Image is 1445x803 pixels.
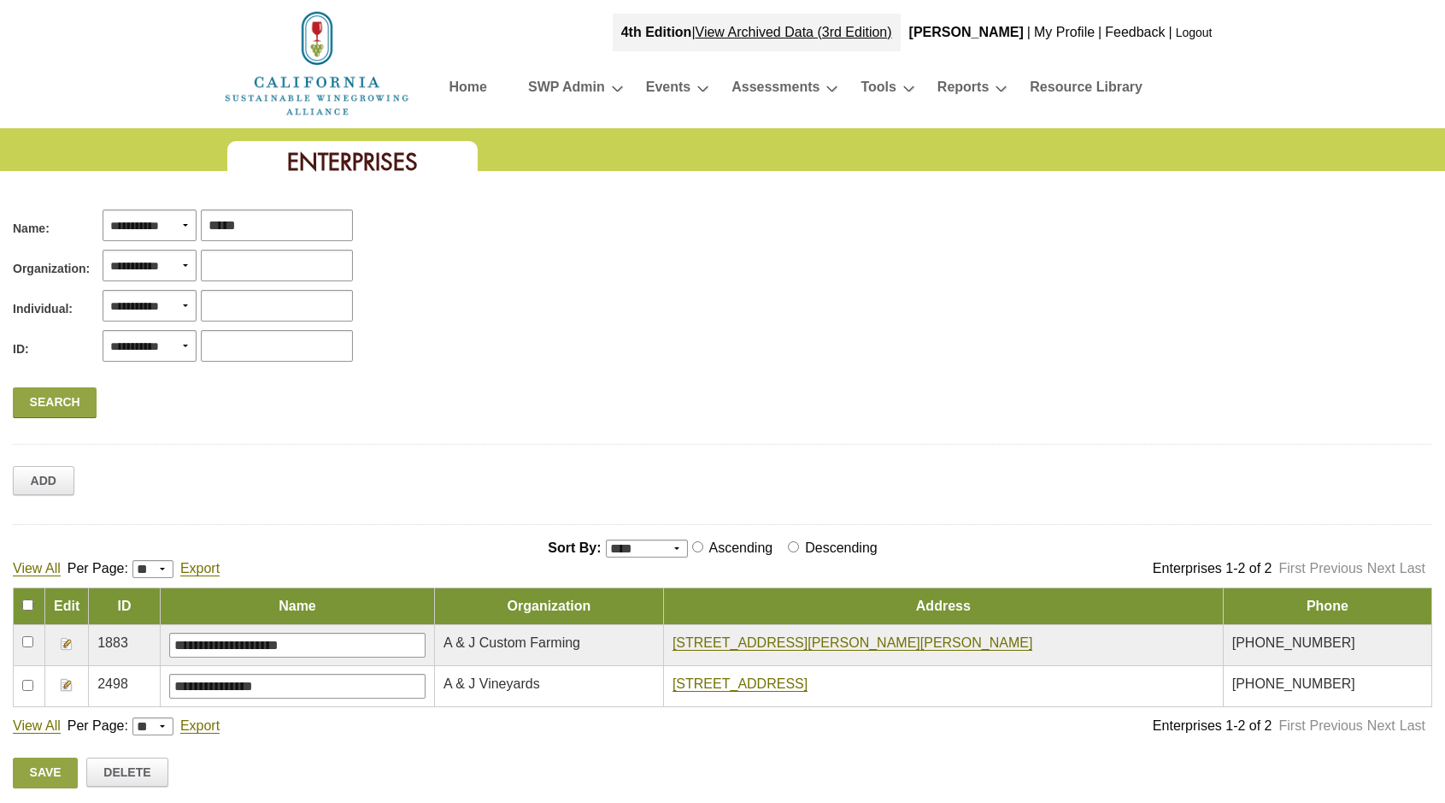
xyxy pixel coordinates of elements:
a: Assessments [731,75,819,105]
img: Edit [60,678,73,692]
label: Descending [802,540,884,555]
b: [PERSON_NAME] [909,25,1024,39]
a: Logout [1176,26,1213,39]
a: Resource Library [1030,75,1142,105]
a: Add [13,466,74,495]
div: | [1025,14,1032,51]
div: | [1167,14,1174,51]
a: Export [180,561,220,576]
a: Feedback [1105,25,1165,39]
span: Per Page: [68,561,128,576]
span: 1883 [97,635,128,650]
a: First [1278,718,1305,733]
a: Next [1367,718,1395,733]
a: SWP Admin [528,75,605,105]
a: View All [13,561,61,576]
span: Enterprises [287,147,418,177]
span: Enterprises 1-2 of 2 [1153,718,1272,733]
span: [PHONE_NUMBER] [1232,635,1355,650]
td: Organization [434,588,663,625]
a: Search [13,387,97,418]
div: | [613,14,901,51]
a: [STREET_ADDRESS][PERSON_NAME][PERSON_NAME] [673,635,1032,651]
span: Organization: [13,260,90,278]
span: [PHONE_NUMBER] [1232,676,1355,691]
a: View All [13,718,61,734]
a: First [1278,561,1305,576]
span: Individual: [13,300,73,318]
a: [STREET_ADDRESS] [673,676,808,692]
img: Edit [60,637,73,651]
strong: 4th Edition [621,25,692,39]
span: Name: [13,220,50,238]
span: Sort By: [548,540,601,555]
a: View Archived Data (3rd Edition) [696,25,892,39]
td: Name [160,588,434,625]
a: Reports [937,75,989,105]
a: Home [449,75,487,105]
span: Per Page: [68,718,128,733]
td: Phone [1223,588,1431,625]
a: Tools [861,75,896,105]
a: Next [1367,561,1395,576]
td: Address [663,588,1223,625]
span: A & J Vineyards [443,676,540,691]
td: Edit [45,588,89,625]
a: Events [646,75,690,105]
span: ID: [13,340,29,358]
a: Last [1400,561,1425,576]
label: Ascending [706,540,780,555]
a: Save [13,758,78,788]
a: Previous [1310,718,1363,733]
a: Home [223,55,411,69]
a: Last [1400,718,1425,733]
a: Export [180,718,220,734]
span: 2498 [97,676,128,691]
a: Previous [1310,561,1363,576]
span: Enterprises 1-2 of 2 [1153,561,1272,576]
a: My Profile [1034,25,1095,39]
img: logo_cswa2x.png [223,9,411,118]
a: Delete [86,758,168,787]
td: ID [89,588,161,625]
div: | [1096,14,1103,51]
span: A & J Custom Farming [443,635,580,650]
